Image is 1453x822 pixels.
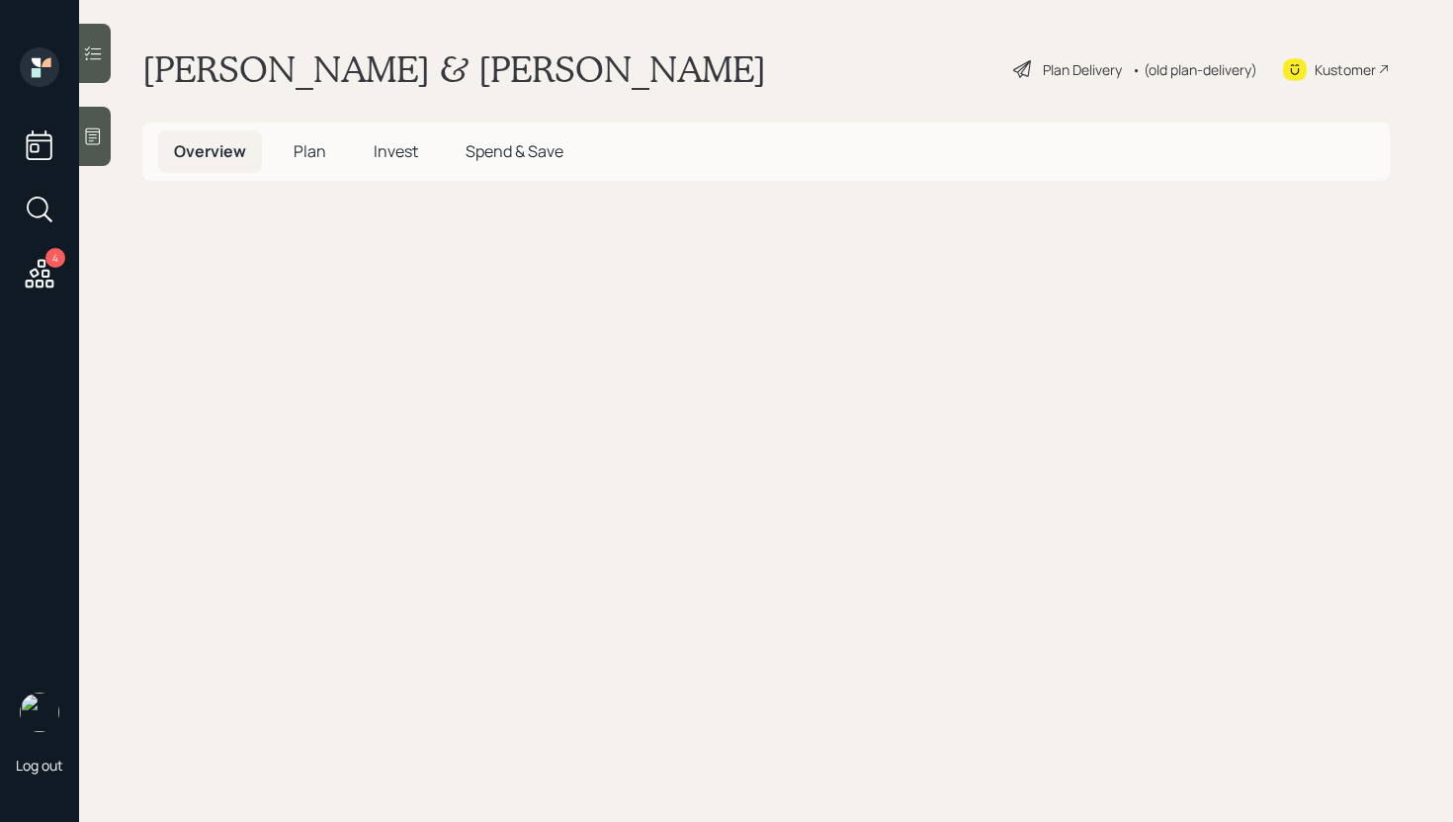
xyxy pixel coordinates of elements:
span: Overview [174,140,246,162]
span: Invest [374,140,418,162]
div: • (old plan-delivery) [1132,59,1257,80]
span: Plan [294,140,326,162]
span: Spend & Save [466,140,563,162]
div: Kustomer [1315,59,1376,80]
div: Log out [16,756,63,775]
div: 4 [45,248,65,268]
h1: [PERSON_NAME] & [PERSON_NAME] [142,47,766,91]
div: Plan Delivery [1043,59,1122,80]
img: james-distasi-headshot.png [20,693,59,732]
